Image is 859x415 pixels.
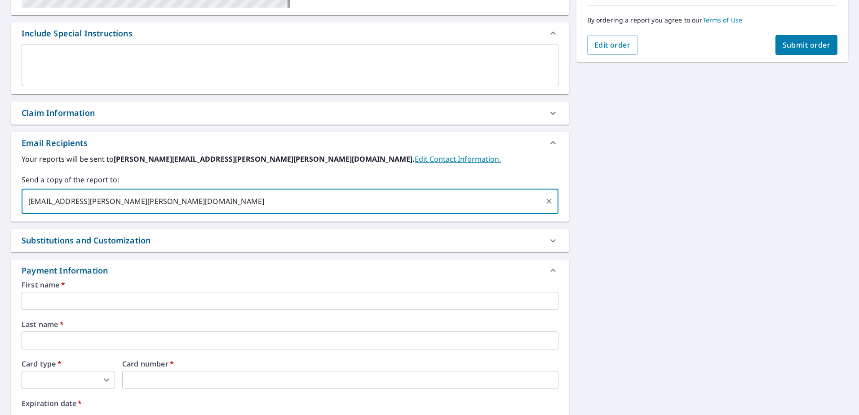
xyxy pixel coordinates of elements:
[11,229,569,252] div: Substitutions and Customization
[22,137,88,149] div: Email Recipients
[11,132,569,154] div: Email Recipients
[22,27,133,40] div: Include Special Instructions
[22,321,558,328] label: Last name
[22,281,558,288] label: First name
[594,40,631,50] span: Edit order
[587,16,837,24] p: By ordering a report you agree to our
[22,174,558,185] label: Send a copy of the report to:
[11,102,569,124] div: Claim Information
[22,371,115,389] div: ​
[22,234,151,247] div: Substitutions and Customization
[783,40,831,50] span: Submit order
[11,22,569,44] div: Include Special Instructions
[114,154,415,164] b: [PERSON_NAME][EMAIL_ADDRESS][PERSON_NAME][PERSON_NAME][DOMAIN_NAME].
[22,154,558,164] label: Your reports will be sent to
[415,154,501,164] a: EditContactInfo
[22,265,111,277] div: Payment Information
[122,360,558,367] label: Card number
[22,400,558,407] label: Expiration date
[703,16,743,24] a: Terms of Use
[22,107,95,119] div: Claim Information
[587,35,638,55] button: Edit order
[543,195,555,207] button: Clear
[775,35,838,55] button: Submit order
[22,360,115,367] label: Card type
[11,260,569,281] div: Payment Information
